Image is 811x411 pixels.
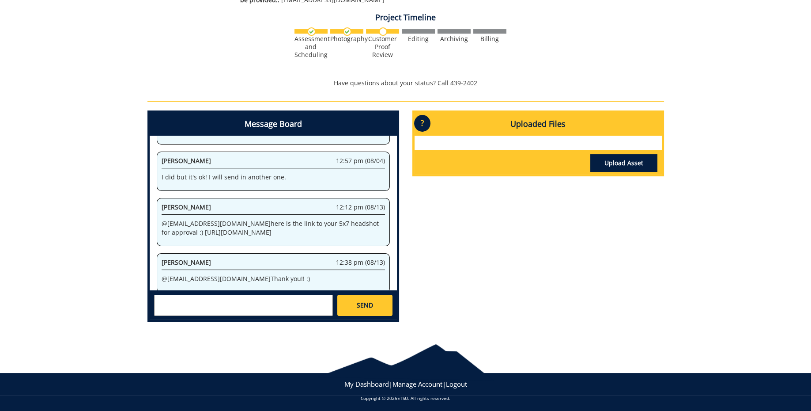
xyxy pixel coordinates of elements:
a: SEND [337,295,392,316]
a: Upload Asset [590,154,657,172]
span: 12:57 pm (08/04) [336,156,385,165]
a: My Dashboard [344,380,389,388]
p: Have questions about your status? Call 439-2402 [147,79,664,88]
p: I did but it's ok! I will send in another one. [162,173,385,182]
h4: Project Timeline [147,13,664,22]
h4: Uploaded Files [415,113,662,136]
a: Logout [446,380,467,388]
div: Archiving [438,35,471,43]
div: Customer Proof Review [366,35,399,59]
a: ETSU [397,395,408,401]
textarea: messageToSend [154,295,333,316]
span: SEND [357,301,373,310]
img: no [379,27,387,36]
span: [PERSON_NAME] [162,258,211,266]
h4: Message Board [150,113,397,136]
div: Billing [473,35,506,43]
img: checkmark [343,27,351,36]
span: [PERSON_NAME] [162,156,211,165]
p: @ [EMAIL_ADDRESS][DOMAIN_NAME] here is the link to your 5x7 headshot for approval :) [URL][DOMAIN... [162,219,385,237]
p: ? [414,115,430,132]
div: Assessment and Scheduling [294,35,328,59]
div: Photography [330,35,363,43]
span: 12:12 pm (08/13) [336,203,385,212]
span: [PERSON_NAME] [162,203,211,211]
div: Editing [402,35,435,43]
span: 12:38 pm (08/13) [336,258,385,267]
a: Manage Account [392,380,442,388]
p: @ [EMAIL_ADDRESS][DOMAIN_NAME] Thank you!! :) [162,274,385,283]
img: checkmark [307,27,316,36]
